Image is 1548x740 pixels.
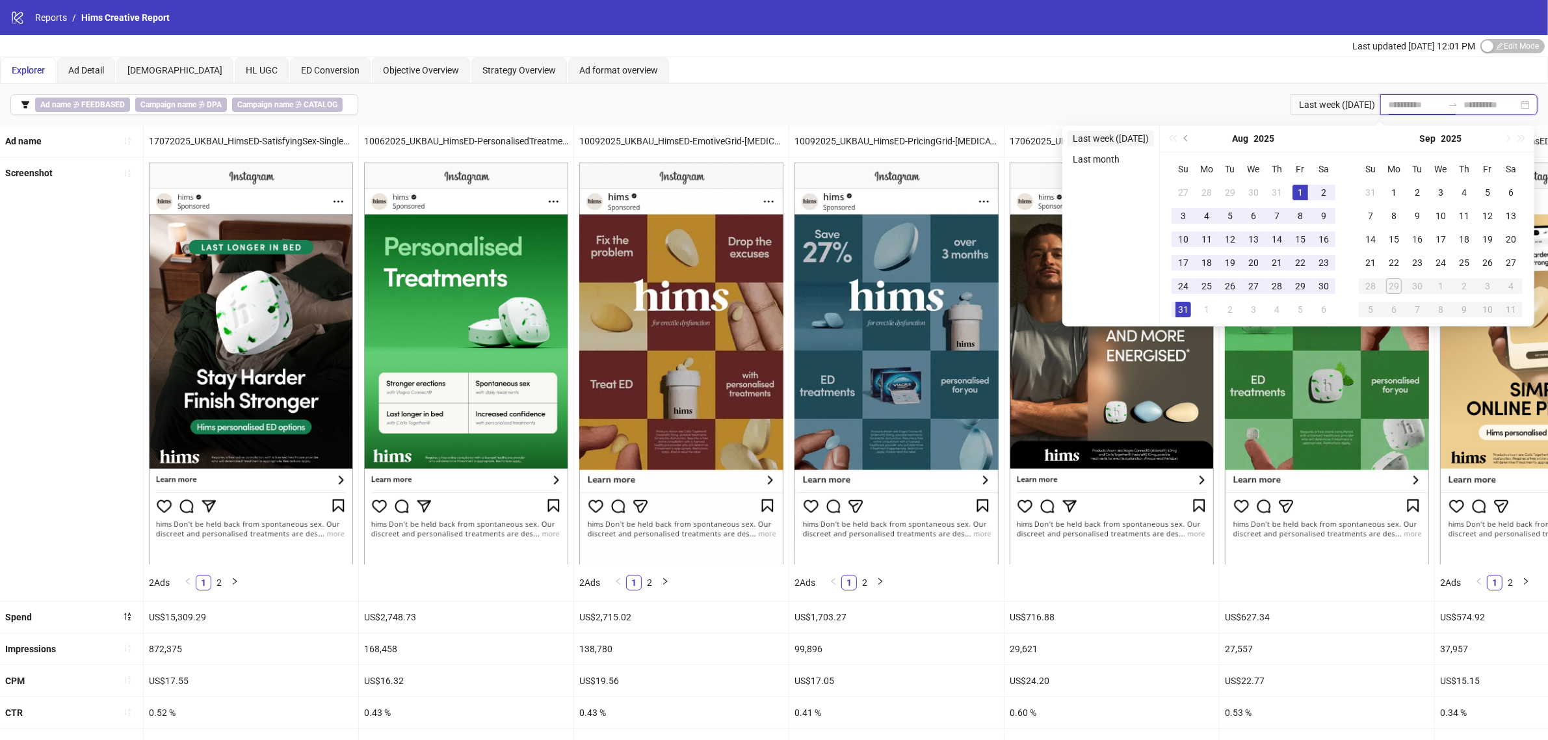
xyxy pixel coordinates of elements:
div: 3 [1480,278,1495,294]
div: 25 [1199,278,1214,294]
div: 24 [1175,278,1191,294]
td: 2025-08-03 [1172,204,1195,228]
td: 2025-09-16 [1406,228,1429,251]
td: 2025-09-21 [1359,251,1382,274]
td: 2025-08-02 [1312,181,1335,204]
div: 22 [1386,255,1402,271]
img: Screenshot 120228161261030185 [149,163,353,564]
td: 2025-08-14 [1265,228,1289,251]
div: 17 [1433,231,1449,247]
td: 2025-09-06 [1499,181,1523,204]
td: 2025-09-23 [1406,251,1429,274]
div: 11 [1456,208,1472,224]
td: 2025-09-17 [1429,228,1452,251]
th: Mo [1195,157,1218,181]
td: 2025-08-19 [1218,251,1242,274]
td: 2025-09-04 [1265,298,1289,321]
div: 2 [1456,278,1472,294]
li: 2 [857,575,872,590]
td: 2025-07-28 [1195,181,1218,204]
li: Next Page [1518,575,1534,590]
td: 2025-09-03 [1429,181,1452,204]
a: 2 [642,575,657,590]
th: Su [1359,157,1382,181]
div: 1 [1433,278,1449,294]
li: 1 [196,575,211,590]
td: 2025-09-22 [1382,251,1406,274]
td: 2025-08-16 [1312,228,1335,251]
button: right [227,575,243,590]
span: 2 Ads [794,577,815,588]
li: 2 [1502,575,1518,590]
div: 3 [1175,208,1191,224]
a: 1 [627,575,641,590]
span: Ad format overview [579,65,658,75]
th: We [1429,157,1452,181]
div: 7 [1269,208,1285,224]
button: Choose a month [1233,126,1249,152]
button: Previous month (PageUp) [1179,126,1194,152]
div: 31 [1175,302,1191,317]
button: left [826,575,841,590]
td: 2025-08-25 [1195,274,1218,298]
li: 1 [1487,575,1502,590]
div: 30 [1246,185,1261,200]
td: 2025-10-03 [1476,274,1499,298]
td: 2025-10-08 [1429,298,1452,321]
td: 2025-08-18 [1195,251,1218,274]
div: 6 [1503,185,1519,200]
div: 18 [1199,255,1214,271]
td: 2025-08-23 [1312,251,1335,274]
div: 7 [1410,302,1425,317]
div: 29 [1386,278,1402,294]
a: 2 [858,575,872,590]
div: 22 [1292,255,1308,271]
button: Choose a month [1420,126,1436,152]
button: Choose a year [1254,126,1275,152]
span: filter [21,100,30,109]
td: 2025-08-24 [1172,274,1195,298]
li: Previous Page [1471,575,1487,590]
td: 2025-09-28 [1359,274,1382,298]
div: 8 [1433,302,1449,317]
span: ∌ [135,98,227,112]
div: 19 [1222,255,1238,271]
td: 2025-08-29 [1289,274,1312,298]
td: 2025-10-09 [1452,298,1476,321]
b: CATALOG [304,100,337,109]
div: 30 [1316,278,1332,294]
div: 4 [1269,302,1285,317]
td: 2025-08-01 [1289,181,1312,204]
li: Next Page [657,575,673,590]
td: 2025-08-30 [1312,274,1335,298]
div: 16 [1316,231,1332,247]
b: Ad name [40,100,71,109]
b: Campaign name [237,100,293,109]
div: 28 [1269,278,1285,294]
td: 2025-08-31 [1359,181,1382,204]
div: 10062025_UKBAU_HimsED-PersonalisedTreatment-HardMint_Static_CopyNovember24Compliant!_ReclaimIntim... [359,126,573,157]
span: Hims Creative Report [81,12,170,23]
button: left [180,575,196,590]
li: Previous Page [826,575,841,590]
button: right [1518,575,1534,590]
img: Screenshot 120232028016720185 [1225,163,1429,564]
img: Screenshot 120232027948480185 [794,163,999,564]
div: 31 [1363,185,1378,200]
b: Campaign name [140,100,196,109]
button: left [610,575,626,590]
span: right [231,577,239,585]
span: sort-ascending [123,676,132,685]
div: 6 [1246,208,1261,224]
td: 2025-09-12 [1476,204,1499,228]
span: ∌ [232,98,343,112]
span: left [184,577,192,585]
td: 2025-08-11 [1195,228,1218,251]
span: sort-ascending [123,137,132,146]
div: 10 [1433,208,1449,224]
span: sort-descending [123,612,132,621]
div: 138,780 [574,633,789,665]
td: 2025-08-12 [1218,228,1242,251]
span: left [1475,577,1483,585]
td: 2025-08-08 [1289,204,1312,228]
